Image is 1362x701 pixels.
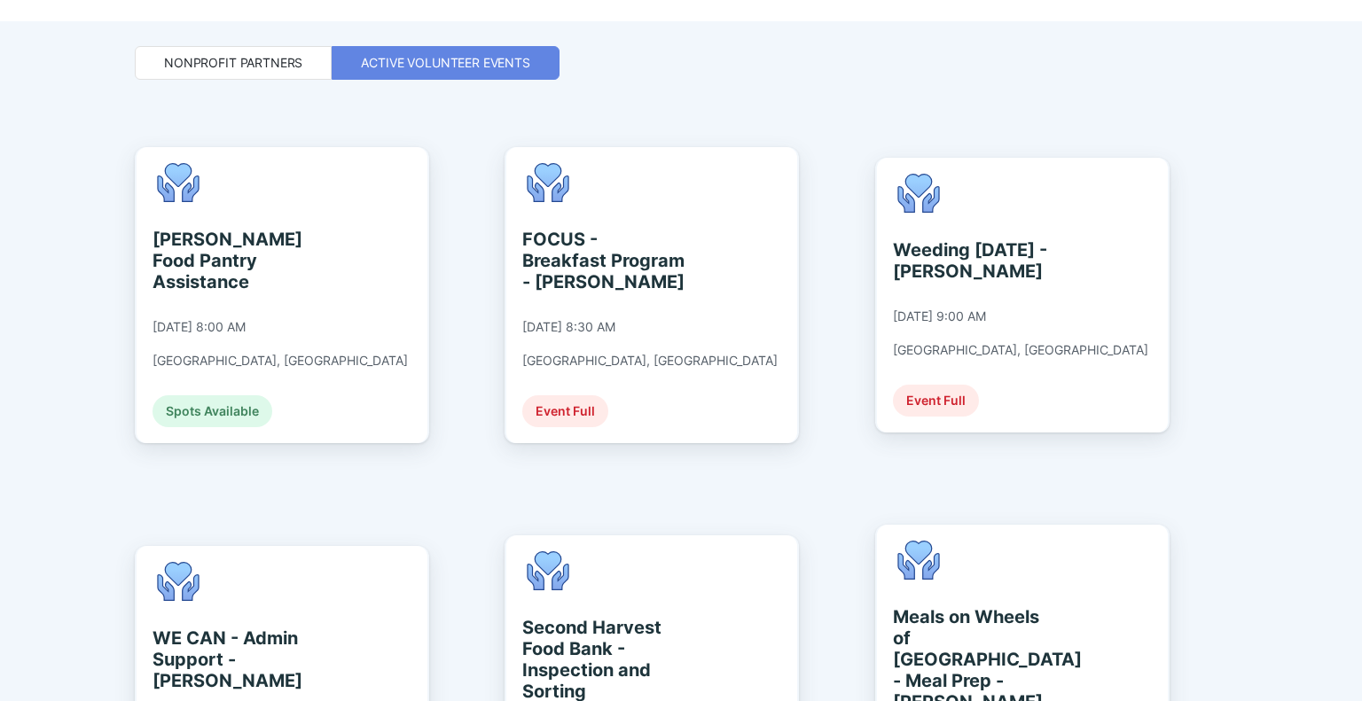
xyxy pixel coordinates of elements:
[153,229,315,292] div: [PERSON_NAME] Food Pantry Assistance
[522,319,615,335] div: [DATE] 8:30 AM
[153,627,315,691] div: WE CAN - Admin Support - [PERSON_NAME]
[893,239,1055,282] div: Weeding [DATE] - [PERSON_NAME]
[153,395,272,427] div: Spots Available
[153,319,246,335] div: [DATE] 8:00 AM
[893,308,986,324] div: [DATE] 9:00 AM
[153,353,408,369] div: [GEOGRAPHIC_DATA], [GEOGRAPHIC_DATA]
[522,353,778,369] div: [GEOGRAPHIC_DATA], [GEOGRAPHIC_DATA]
[361,54,530,72] div: Active Volunteer Events
[164,54,302,72] div: Nonprofit Partners
[522,395,608,427] div: Event Full
[893,342,1148,358] div: [GEOGRAPHIC_DATA], [GEOGRAPHIC_DATA]
[893,385,979,417] div: Event Full
[522,229,685,292] div: FOCUS - Breakfast Program - [PERSON_NAME]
